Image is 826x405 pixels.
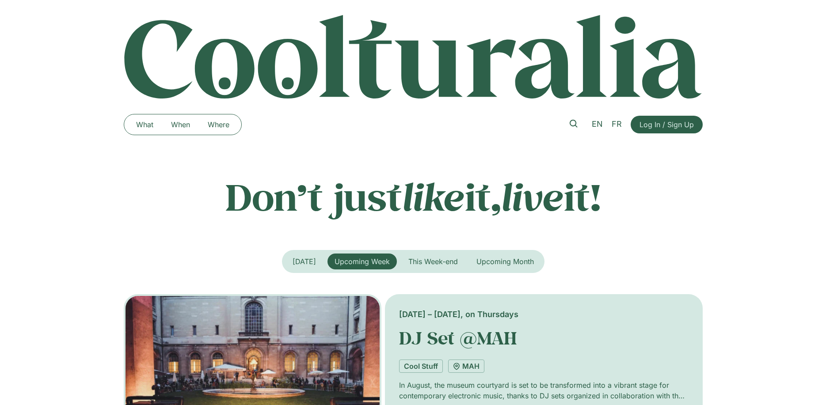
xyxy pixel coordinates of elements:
div: [DATE] – [DATE], on Thursdays [399,308,689,320]
a: What [127,117,162,132]
p: In August, the museum courtyard is set to be transformed into a vibrant stage for contemporary el... [399,380,689,401]
span: This Week-end [408,257,458,266]
em: live [501,172,564,221]
a: MAH [448,360,484,373]
span: EN [592,119,603,129]
span: Log In / Sign Up [639,119,694,130]
a: FR [607,118,626,131]
span: FR [612,119,622,129]
span: [DATE] [293,257,316,266]
nav: Menu [127,117,238,132]
a: DJ Set @MAH [399,326,517,349]
p: Don’t just it, it! [124,174,703,219]
a: EN [587,118,607,131]
a: When [162,117,199,132]
a: Cool Stuff [399,360,443,373]
a: Where [199,117,238,132]
span: Upcoming Week [335,257,390,266]
a: Log In / Sign Up [631,116,703,133]
em: like [402,172,465,221]
span: Upcoming Month [476,257,534,266]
